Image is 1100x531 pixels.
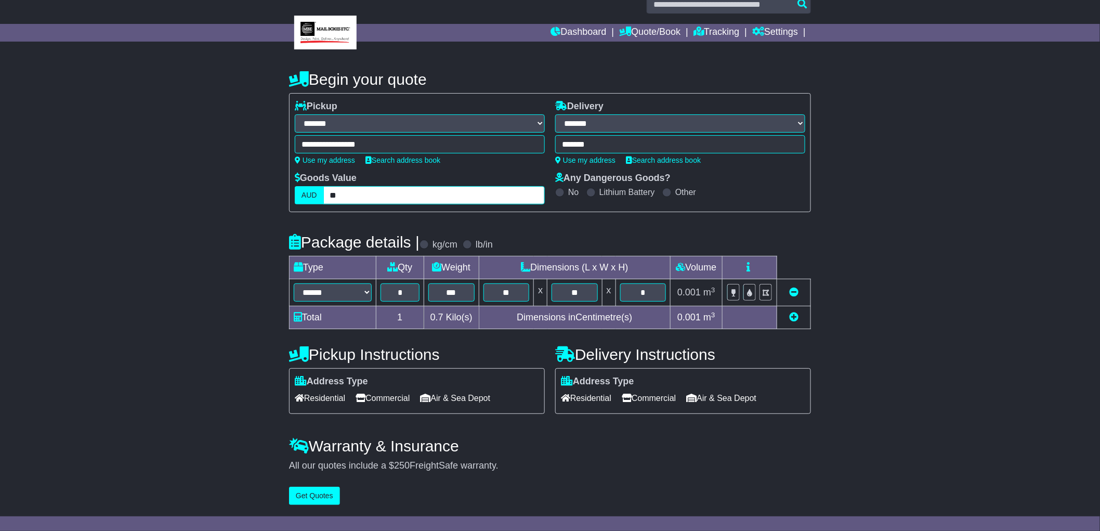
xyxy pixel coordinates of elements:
[677,287,701,297] span: 0.001
[295,156,355,164] a: Use my address
[394,460,410,471] span: 250
[619,24,680,42] a: Quote/Book
[789,287,798,297] a: Remove this item
[561,376,634,387] label: Address Type
[752,24,798,42] a: Settings
[622,390,676,406] span: Commercial
[555,173,671,184] label: Any Dangerous Goods?
[675,187,696,197] label: Other
[711,311,715,319] sup: 3
[599,187,655,197] label: Lithium Battery
[421,390,491,406] span: Air & Sea Depot
[476,239,493,251] label: lb/in
[430,312,443,322] span: 0.7
[290,306,376,329] td: Total
[433,239,457,251] label: kg/cm
[290,256,376,279] td: Type
[376,256,424,279] td: Qty
[687,390,757,406] span: Air & Sea Depot
[534,279,547,306] td: x
[670,256,722,279] td: Volume
[479,306,670,329] td: Dimensions in Centimetre(s)
[555,346,811,363] h4: Delivery Instructions
[568,187,579,197] label: No
[626,156,701,164] a: Search address book
[295,173,357,184] label: Goods Value
[561,390,611,406] span: Residential
[424,306,479,329] td: Kilo(s)
[703,312,715,322] span: m
[295,390,345,406] span: Residential
[289,71,811,88] h4: Begin your quote
[551,24,607,42] a: Dashboard
[289,460,811,472] div: All our quotes include a $ FreightSafe warranty.
[602,279,616,306] td: x
[356,390,410,406] span: Commercial
[289,437,811,455] h4: Warranty & Insurance
[711,286,715,294] sup: 3
[703,287,715,297] span: m
[294,16,357,49] img: MBE West End
[424,256,479,279] td: Weight
[295,101,337,112] label: Pickup
[479,256,670,279] td: Dimensions (L x W x H)
[289,234,420,251] h4: Package details |
[289,487,340,505] button: Get Quotes
[295,376,368,387] label: Address Type
[555,156,616,164] a: Use my address
[365,156,440,164] a: Search address book
[295,186,324,204] label: AUD
[789,312,798,322] a: Add new item
[376,306,424,329] td: 1
[693,24,739,42] a: Tracking
[677,312,701,322] span: 0.001
[555,101,604,112] label: Delivery
[289,346,545,363] h4: Pickup Instructions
